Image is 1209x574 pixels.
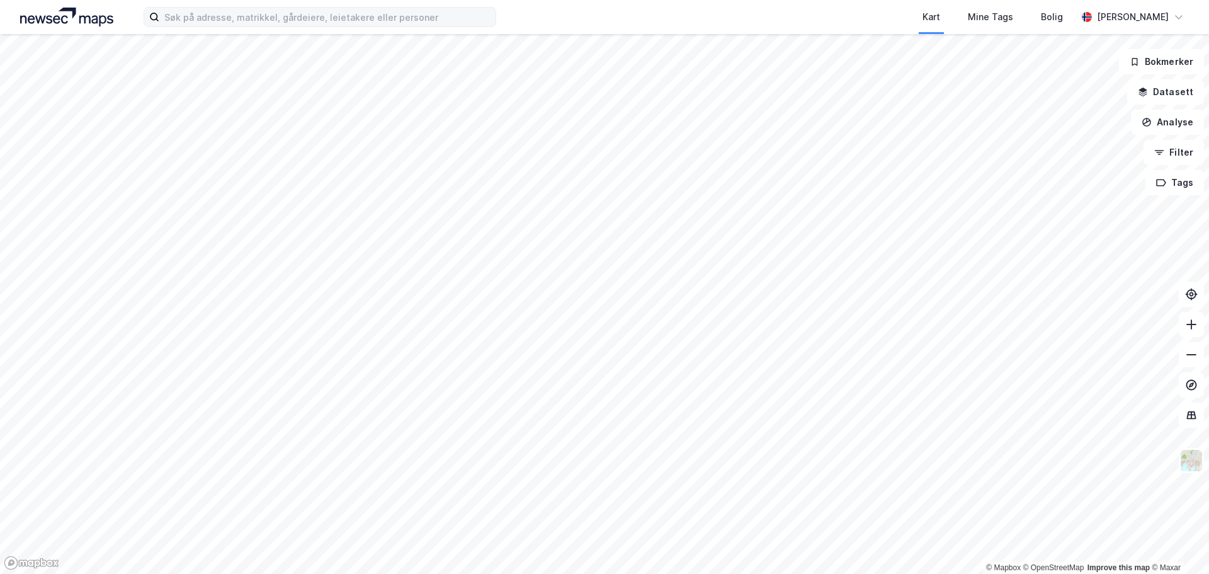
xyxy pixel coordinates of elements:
a: Mapbox [986,563,1021,572]
a: Mapbox homepage [4,556,59,570]
iframe: Chat Widget [1146,514,1209,574]
button: Datasett [1127,79,1204,105]
img: Z [1179,449,1203,473]
div: Kontrollprogram for chat [1146,514,1209,574]
div: Bolig [1041,9,1063,25]
button: Tags [1145,170,1204,195]
a: Improve this map [1087,563,1150,572]
button: Filter [1144,140,1204,165]
a: OpenStreetMap [1023,563,1084,572]
input: Søk på adresse, matrikkel, gårdeiere, leietakere eller personer [159,8,496,26]
button: Bokmerker [1119,49,1204,74]
div: Mine Tags [968,9,1013,25]
div: [PERSON_NAME] [1097,9,1169,25]
button: Analyse [1131,110,1204,135]
img: logo.a4113a55bc3d86da70a041830d287a7e.svg [20,8,113,26]
div: Kart [922,9,940,25]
